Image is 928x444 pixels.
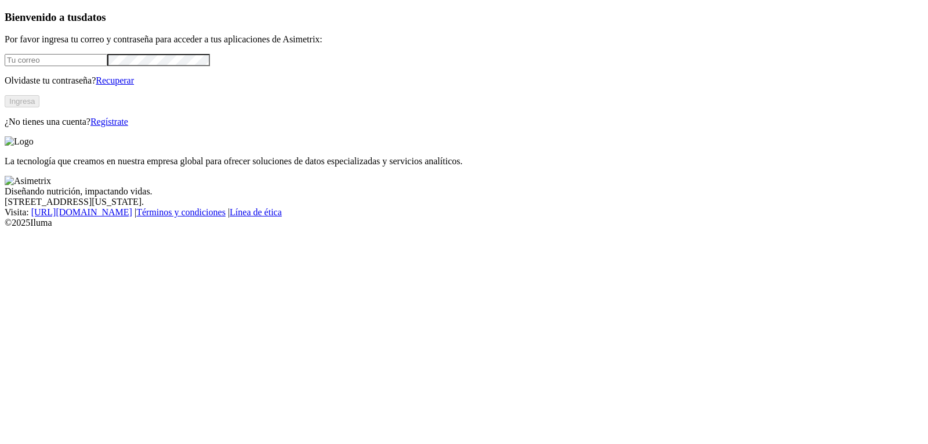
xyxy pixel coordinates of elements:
div: Diseñando nutrición, impactando vidas. [5,186,923,197]
button: Ingresa [5,95,39,107]
span: datos [81,11,106,23]
p: La tecnología que creamos en nuestra empresa global para ofrecer soluciones de datos especializad... [5,156,923,167]
p: Por favor ingresa tu correo y contraseña para acceder a tus aplicaciones de Asimetrix: [5,34,923,45]
p: Olvidaste tu contraseña? [5,75,923,86]
h3: Bienvenido a tus [5,11,923,24]
img: Logo [5,136,34,147]
a: Línea de ética [230,207,282,217]
div: © 2025 Iluma [5,218,923,228]
img: Asimetrix [5,176,51,186]
a: Regístrate [90,117,128,127]
div: [STREET_ADDRESS][US_STATE]. [5,197,923,207]
p: ¿No tienes una cuenta? [5,117,923,127]
input: Tu correo [5,54,107,66]
div: Visita : | | [5,207,923,218]
a: Términos y condiciones [136,207,226,217]
a: Recuperar [96,75,134,85]
a: [URL][DOMAIN_NAME] [31,207,132,217]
